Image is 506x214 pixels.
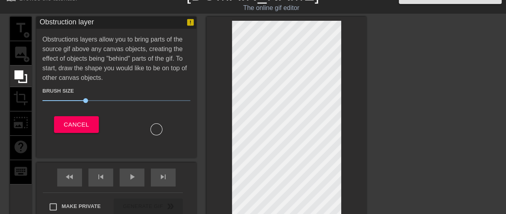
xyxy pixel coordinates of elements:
[64,119,89,130] span: Cancel
[42,35,190,135] div: Obstructions layers allow you to bring parts of the source gif above any canvas objects, creating...
[173,3,370,13] div: The online gif editor
[158,172,168,182] span: skip_next
[54,116,98,133] button: Cancel
[96,172,106,182] span: skip_previous
[65,172,74,182] span: fast_rewind
[42,87,74,95] label: Brush Size
[40,17,94,29] div: Obstruction layer
[62,202,101,210] span: Make Private
[127,172,137,182] span: play_arrow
